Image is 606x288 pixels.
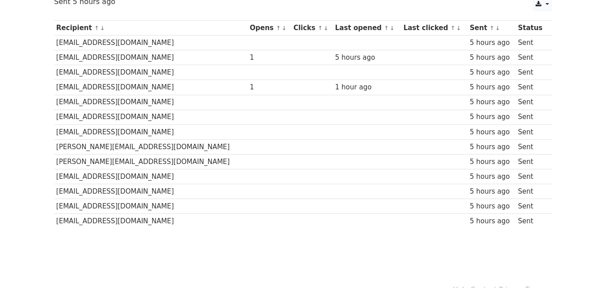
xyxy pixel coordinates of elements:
[250,53,289,63] div: 1
[54,110,248,124] td: [EMAIL_ADDRESS][DOMAIN_NAME]
[470,172,514,182] div: 5 hours ago
[276,25,281,31] a: ↑
[54,199,248,214] td: [EMAIL_ADDRESS][DOMAIN_NAME]
[470,216,514,226] div: 5 hours ago
[250,82,289,93] div: 1
[54,80,248,95] td: [EMAIL_ADDRESS][DOMAIN_NAME]
[516,139,547,154] td: Sent
[516,110,547,124] td: Sent
[516,95,547,110] td: Sent
[516,21,547,35] th: Status
[516,50,547,65] td: Sent
[333,21,401,35] th: Last opened
[54,50,248,65] td: [EMAIL_ADDRESS][DOMAIN_NAME]
[335,53,399,63] div: 5 hours ago
[561,245,606,288] div: Widget de chat
[323,25,328,31] a: ↓
[282,25,287,31] a: ↓
[470,157,514,167] div: 5 hours ago
[516,65,547,80] td: Sent
[516,214,547,229] td: Sent
[94,25,99,31] a: ↑
[470,186,514,197] div: 5 hours ago
[470,82,514,93] div: 5 hours ago
[54,139,248,154] td: [PERSON_NAME][EMAIL_ADDRESS][DOMAIN_NAME]
[54,35,248,50] td: [EMAIL_ADDRESS][DOMAIN_NAME]
[470,67,514,78] div: 5 hours ago
[54,21,248,35] th: Recipient
[470,201,514,212] div: 5 hours ago
[54,184,248,199] td: [EMAIL_ADDRESS][DOMAIN_NAME]
[456,25,461,31] a: ↓
[470,142,514,152] div: 5 hours ago
[401,21,468,35] th: Last clicked
[54,95,248,110] td: [EMAIL_ADDRESS][DOMAIN_NAME]
[318,25,323,31] a: ↑
[248,21,291,35] th: Opens
[516,124,547,139] td: Sent
[450,25,455,31] a: ↑
[384,25,389,31] a: ↑
[470,97,514,107] div: 5 hours ago
[335,82,399,93] div: 1 hour ago
[561,245,606,288] iframe: Chat Widget
[54,124,248,139] td: [EMAIL_ADDRESS][DOMAIN_NAME]
[54,65,248,80] td: [EMAIL_ADDRESS][DOMAIN_NAME]
[54,214,248,229] td: [EMAIL_ADDRESS][DOMAIN_NAME]
[516,154,547,169] td: Sent
[470,112,514,122] div: 5 hours ago
[470,53,514,63] div: 5 hours ago
[470,127,514,137] div: 5 hours ago
[516,169,547,184] td: Sent
[390,25,395,31] a: ↓
[100,25,105,31] a: ↓
[516,199,547,214] td: Sent
[54,154,248,169] td: [PERSON_NAME][EMAIL_ADDRESS][DOMAIN_NAME]
[470,38,514,48] div: 5 hours ago
[516,35,547,50] td: Sent
[54,169,248,184] td: [EMAIL_ADDRESS][DOMAIN_NAME]
[516,184,547,199] td: Sent
[516,80,547,95] td: Sent
[489,25,494,31] a: ↑
[467,21,515,35] th: Sent
[291,21,333,35] th: Clicks
[495,25,500,31] a: ↓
